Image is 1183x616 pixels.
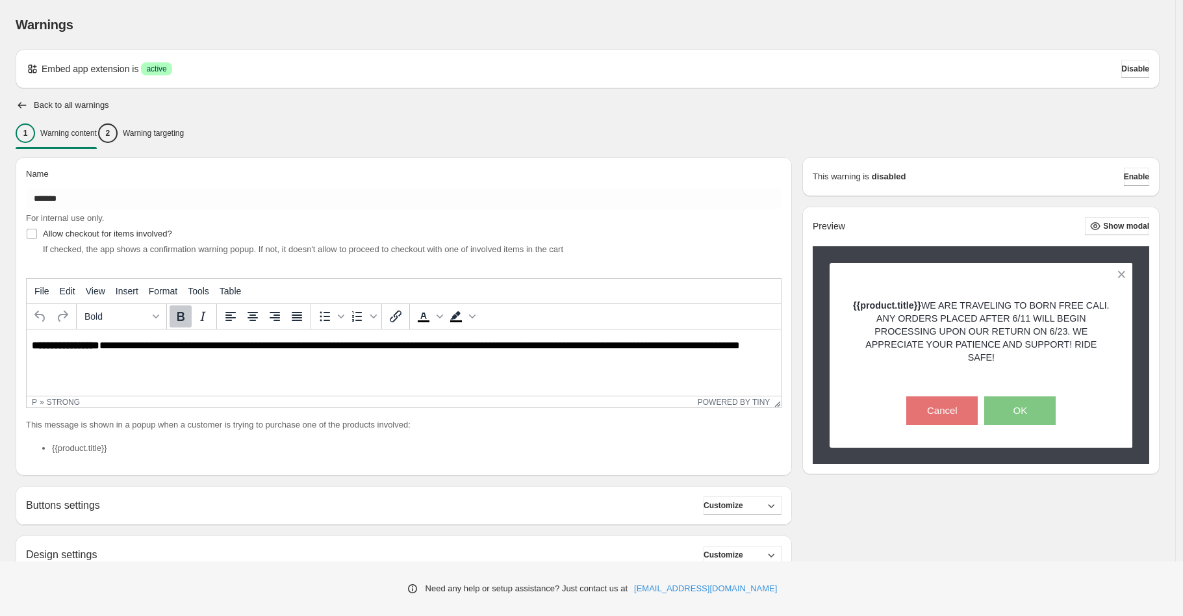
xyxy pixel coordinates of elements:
span: Warnings [16,18,73,32]
iframe: Rich Text Area [27,329,781,396]
p: Warning targeting [123,128,184,138]
a: [EMAIL_ADDRESS][DOMAIN_NAME] [634,582,777,595]
span: Customize [704,550,743,560]
h2: Back to all warnings [34,100,109,110]
span: Show modal [1103,221,1149,231]
div: Numbered list [346,305,379,327]
button: Enable [1124,168,1149,186]
div: Bullet list [314,305,346,327]
button: Justify [286,305,308,327]
span: For internal use only. [26,213,104,223]
span: If checked, the app shows a confirmation warning popup. If not, it doesn't allow to proceed to ch... [43,244,563,254]
button: OK [984,396,1056,425]
span: Tools [188,286,209,296]
span: Table [220,286,241,296]
button: Disable [1121,60,1149,78]
button: Customize [704,546,782,564]
span: Bold [84,311,148,322]
span: Name [26,169,49,179]
button: 2Warning targeting [98,120,184,147]
p: WE ARE TRAVELING TO BORN FREE CALI. ANY ORDERS PLACED AFTER 6/11 WILL BEGIN PROCESSING UPON OUR R... [852,299,1110,364]
button: Customize [704,496,782,515]
strong: {{product.title}} [853,300,921,311]
button: Cancel [906,396,978,425]
button: Align center [242,305,264,327]
strong: disabled [872,170,906,183]
p: This warning is [813,170,869,183]
h2: Design settings [26,548,97,561]
div: 2 [98,123,118,143]
div: Text color [413,305,445,327]
a: Powered by Tiny [698,398,770,407]
button: Formats [79,305,164,327]
span: active [146,64,166,74]
button: Insert/edit link [385,305,407,327]
span: Customize [704,500,743,511]
span: Format [149,286,177,296]
h2: Buttons settings [26,499,100,511]
span: Edit [60,286,75,296]
div: 1 [16,123,35,143]
span: Insert [116,286,138,296]
button: Align left [220,305,242,327]
div: Background color [445,305,477,327]
p: Embed app extension is [42,62,138,75]
span: View [86,286,105,296]
button: Italic [192,305,214,327]
p: This message is shown in a popup when a customer is trying to purchase one of the products involved: [26,418,782,431]
li: {{product.title}} [52,442,782,455]
span: File [34,286,49,296]
div: » [40,398,44,407]
span: Allow checkout for items involved? [43,229,172,238]
p: Warning content [40,128,97,138]
span: Disable [1121,64,1149,74]
button: 1Warning content [16,120,97,147]
button: Undo [29,305,51,327]
button: Bold [170,305,192,327]
span: Enable [1124,172,1149,182]
div: p [32,398,37,407]
button: Redo [51,305,73,327]
div: Resize [770,396,781,407]
button: Align right [264,305,286,327]
div: strong [47,398,80,407]
h2: Preview [813,221,845,232]
button: Show modal [1085,217,1149,235]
